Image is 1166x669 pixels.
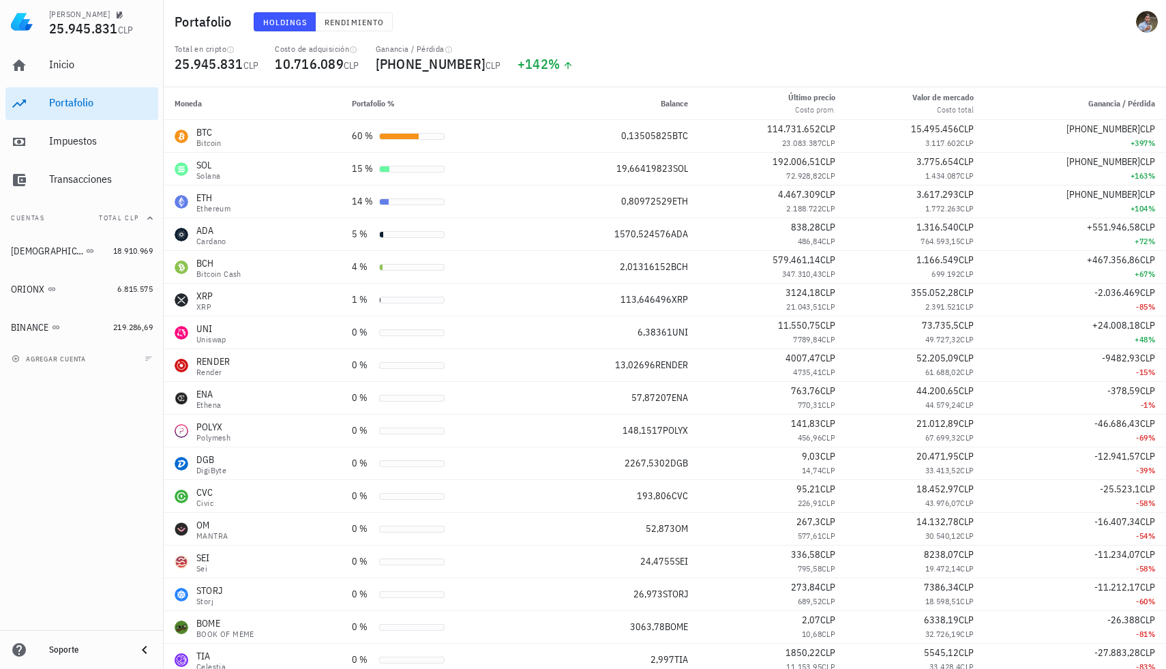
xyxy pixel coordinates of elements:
span: CLP [822,465,835,475]
span: CLP [1140,286,1155,299]
span: 33.413,52 [925,465,961,475]
span: CLP [820,286,835,299]
span: 336,58 [791,548,820,561]
div: Inicio [49,58,153,71]
span: ADA [671,228,688,240]
div: avatar [1136,11,1158,33]
span: 770,31 [798,400,822,410]
span: Ganancia / Pérdida [1088,98,1155,108]
span: [PHONE_NUMBER] [1066,155,1140,168]
div: +397 [996,136,1155,150]
span: 95,21 [796,483,820,495]
div: 60 % [352,129,374,143]
span: 141,83 [791,417,820,430]
a: Transacciones [5,164,158,196]
span: [PHONE_NUMBER] [1066,123,1140,135]
span: CLP [1140,188,1155,200]
span: 13,02696 [615,359,655,371]
span: Rendimiento [324,17,384,27]
img: LedgiFi [11,11,33,33]
span: 1.434.087 [925,170,961,181]
div: Polymesh [196,434,230,442]
span: Total CLP [99,213,139,222]
span: 26,973 [633,588,663,600]
span: CLP [820,254,835,266]
th: Ganancia / Pérdida: Sin ordenar. Pulse para ordenar de forma ascendente. [985,87,1166,120]
span: CLP [959,286,974,299]
span: CLP [1140,319,1155,331]
span: 32.726,19 [925,629,961,639]
div: Render [196,368,230,376]
div: [DEMOGRAPHIC_DATA] [11,246,83,257]
span: CLP [960,367,974,377]
div: Portafolio [49,96,153,109]
div: +72 [996,235,1155,248]
span: CLP [822,367,835,377]
div: XRP [196,289,213,303]
span: CLP [822,236,835,246]
span: % [1148,498,1155,508]
a: Impuestos [5,125,158,158]
span: 61.688,02 [925,367,961,377]
span: 1.316.540 [916,221,959,233]
div: Costo total [912,104,974,116]
span: CLP [822,138,835,148]
span: CLP [1140,254,1155,266]
span: 1850,22 [786,646,820,659]
span: CLP [118,24,134,36]
span: 19,66419823 [616,162,673,175]
span: CLP [960,498,974,508]
span: 4007,47 [786,352,820,364]
span: CLP [820,450,835,462]
span: CLP [959,483,974,495]
button: agregar cuenta [8,352,92,366]
span: 10.716.089 [275,55,344,73]
span: CLP [960,301,974,312]
span: Holdings [263,17,308,27]
span: 3.117.602 [925,138,961,148]
span: CLP [820,385,835,397]
span: 15.495.456 [911,123,959,135]
span: 219.286,69 [113,322,153,332]
div: 0 % [352,456,374,471]
div: -15 [996,366,1155,379]
div: POLYX-icon [175,424,188,438]
a: Inicio [5,49,158,82]
span: CVC [672,490,688,502]
span: CLP [243,59,259,72]
span: -12.941,57 [1094,450,1140,462]
span: 23.083.387 [782,138,822,148]
span: 6,38361 [638,326,672,338]
span: % [1148,236,1155,246]
div: Total en cripto [175,44,258,55]
span: 18.452,97 [916,483,959,495]
div: Ethena [196,401,221,409]
span: 18.910.969 [113,246,153,256]
span: CLP [1140,123,1155,135]
span: ENA [672,391,688,404]
span: CLP [820,319,835,331]
div: Civic [196,499,213,507]
span: % [1148,334,1155,344]
span: CLP [960,170,974,181]
div: Solana [196,172,220,180]
span: 67.699,32 [925,432,961,443]
span: 14,74 [802,465,822,475]
span: 7789,84 [793,334,822,344]
div: Bitcoin [196,139,222,147]
div: Impuestos [49,134,153,147]
div: ETH [196,191,230,205]
span: 699.192 [931,269,960,279]
span: CLP [1140,155,1155,168]
div: Valor de mercado [912,91,974,104]
span: % [1148,269,1155,279]
div: 4 % [352,260,374,274]
span: 2.391.521 [925,301,961,312]
div: Ethereum [196,205,230,213]
span: CLP [959,319,974,331]
span: % [548,55,560,73]
span: +24.008,18 [1092,319,1140,331]
span: 193,806 [637,490,672,502]
div: CVC [196,486,213,499]
div: 14 % [352,194,374,209]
